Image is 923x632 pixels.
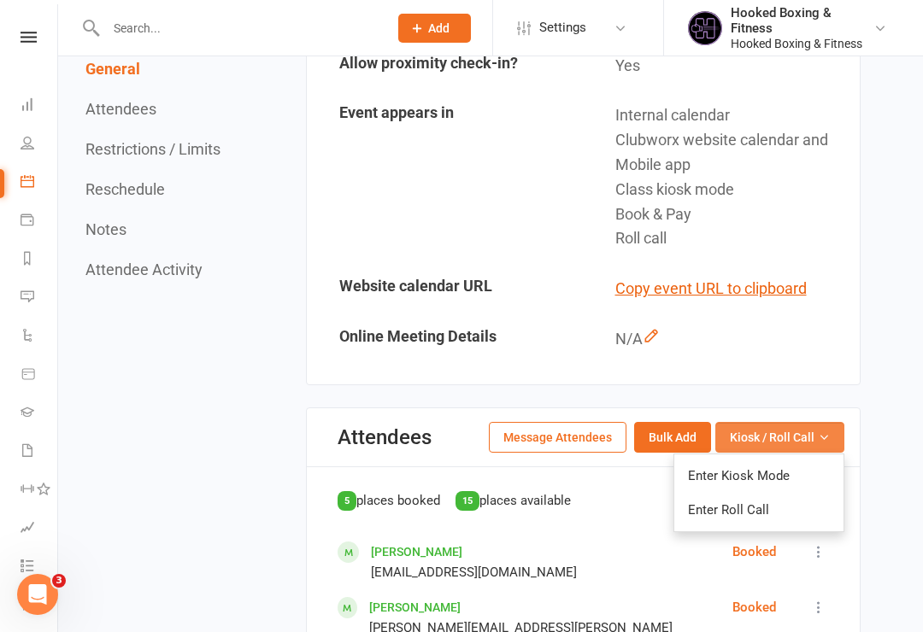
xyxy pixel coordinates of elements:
[371,562,577,582] div: [EMAIL_ADDRESS][DOMAIN_NAME]
[52,574,66,588] span: 3
[674,493,844,527] a: Enter Roll Call
[615,103,847,128] div: Internal calendar
[21,126,59,164] a: People
[309,265,583,313] td: Website calendar URL
[732,541,776,562] div: Booked
[21,87,59,126] a: Dashboard
[85,260,203,278] button: Attendee Activity
[428,21,450,35] span: Add
[101,16,376,40] input: Search...
[85,220,126,238] button: Notes
[615,202,847,227] div: Book & Pay
[85,140,220,158] button: Restrictions / Limits
[730,428,814,447] span: Kiosk / Roll Call
[479,493,571,508] span: places available
[85,180,165,198] button: Reschedule
[615,178,847,202] div: Class kiosk mode
[309,91,583,263] td: Event appears in
[539,9,586,47] span: Settings
[338,491,356,511] div: 5
[309,315,583,364] td: Online Meeting Details
[21,510,59,548] a: Assessments
[371,545,462,559] a: [PERSON_NAME]
[615,277,807,301] button: Copy event URL to clipboard
[688,11,722,45] img: thumb_image1731986243.png
[309,42,583,91] td: Allow proximity check-in?
[21,164,59,202] a: Calendar
[85,60,140,78] button: General
[17,574,58,615] iframe: Intercom live chat
[21,356,59,395] a: Product Sales
[731,36,873,51] div: Hooked Boxing & Fitness
[85,100,156,118] button: Attendees
[615,327,847,352] div: N/A
[369,600,461,614] a: [PERSON_NAME]
[731,5,873,36] div: Hooked Boxing & Fitness
[615,226,847,251] div: Roll call
[585,42,859,91] td: Yes
[356,493,440,508] span: places booked
[21,241,59,279] a: Reports
[715,422,844,453] button: Kiosk / Roll Call
[634,422,711,453] button: Bulk Add
[456,491,479,511] div: 15
[615,128,847,178] div: Clubworx website calendar and Mobile app
[398,14,471,43] button: Add
[21,202,59,241] a: Payments
[489,422,626,453] button: Message Attendees
[732,597,776,617] div: Booked
[338,425,432,449] div: Attendees
[674,459,844,493] a: Enter Kiosk Mode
